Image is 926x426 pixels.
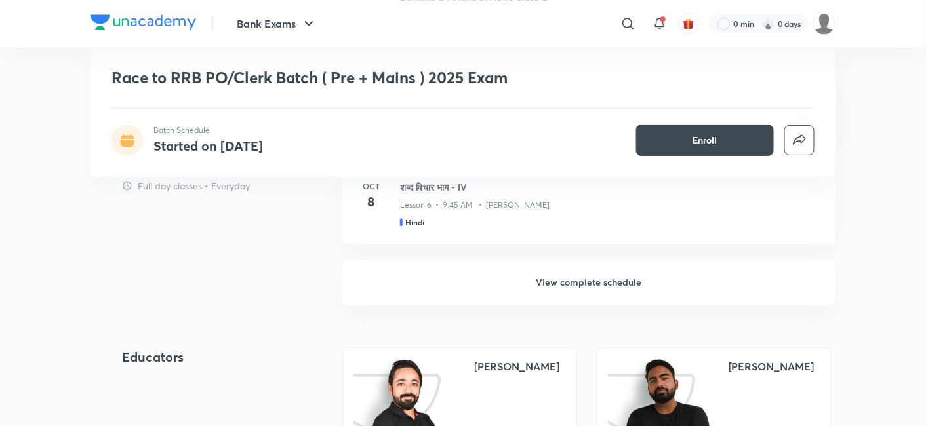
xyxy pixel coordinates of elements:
a: Company Logo [91,14,196,33]
img: Company Logo [91,14,196,30]
p: Batch Schedule [153,125,263,136]
h4: 8 [358,192,384,212]
img: streak [762,17,775,30]
h4: Started on [DATE] [153,137,263,155]
button: Enroll [636,125,774,156]
h1: Race to RRB PO/Clerk Batch ( Pre + Mains ) 2025 Exam [111,68,625,87]
span: Enroll [693,134,717,147]
p: Full day classes • Everyday [138,179,250,193]
div: [PERSON_NAME] [474,358,559,374]
a: Oct8शब्द विचार भाग - IVLesson 6 • 9:45 AM • [PERSON_NAME]Hindi [342,165,835,260]
h6: Oct [358,180,384,192]
button: avatar [678,13,699,34]
h3: शब्द विचार भाग - IV [400,180,820,194]
h6: View complete schedule [342,260,835,305]
img: avatar [683,18,694,29]
div: [PERSON_NAME] [729,358,814,374]
h4: Educators [122,347,300,367]
p: Lesson 6 • 9:45 AM • [PERSON_NAME] [400,199,550,211]
h5: Hindi [405,216,424,228]
button: Bank Exams [229,10,325,37]
img: Drishti Chauhan [813,12,835,35]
